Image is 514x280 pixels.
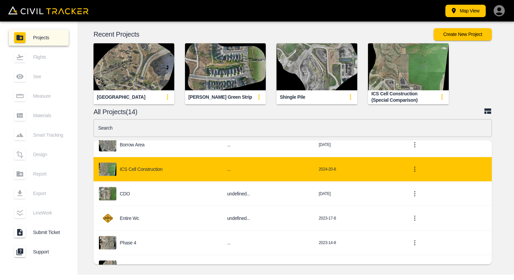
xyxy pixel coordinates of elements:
[94,32,434,37] p: Recent Projects
[314,255,403,280] td: 2023-15-6
[99,212,116,225] img: project-image
[97,94,145,100] div: [GEOGRAPHIC_DATA]
[99,162,116,176] img: project-image
[161,90,174,104] button: update-card-details
[435,90,449,104] button: update-card-details
[120,240,136,245] p: Phase 4
[314,157,403,182] td: 2024-20-8
[227,263,308,272] h6: ...
[94,43,174,90] img: Indian Battle Park
[277,43,357,90] img: Shingle Pile
[120,191,130,196] p: CDO
[185,43,266,90] img: Marie Van Harlem Green Strip
[371,91,435,103] div: ICS Cell Construction (Special Comparison)
[344,90,357,104] button: update-card-details
[99,138,116,151] img: project-image
[227,239,308,247] h6: ...
[94,109,484,114] p: All Projects(14)
[120,265,171,270] p: Lethbridge Landfill 2023-1
[368,43,449,90] img: ICS Cell Construction (Special Comparison)
[33,230,63,235] span: Submit Ticket
[99,261,116,274] img: project-image
[314,182,403,206] td: [DATE]
[227,214,308,223] h6: undefined...
[120,167,162,172] p: ICS Cell Construction
[33,35,63,40] span: Projects
[314,133,403,157] td: [DATE]
[120,216,139,221] p: Entire wc
[280,94,305,100] div: Shingle Pile
[314,206,403,231] td: 2023-17-8
[8,6,88,14] img: Civil Tracker
[227,165,308,174] h6: ...
[9,244,69,260] a: Support
[99,187,116,200] img: project-image
[434,28,492,41] button: Create New Project
[188,94,252,100] div: [PERSON_NAME] Green Strip
[227,141,308,149] h6: ...
[227,190,308,198] h6: undefined...
[314,231,403,255] td: 2023-14-8
[445,5,486,17] button: Map View
[252,90,266,104] button: update-card-details
[9,224,69,240] a: Submit Ticket
[99,236,116,249] img: project-image
[33,249,63,254] span: Support
[120,142,144,147] p: Borrow Area
[9,30,69,46] a: Projects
